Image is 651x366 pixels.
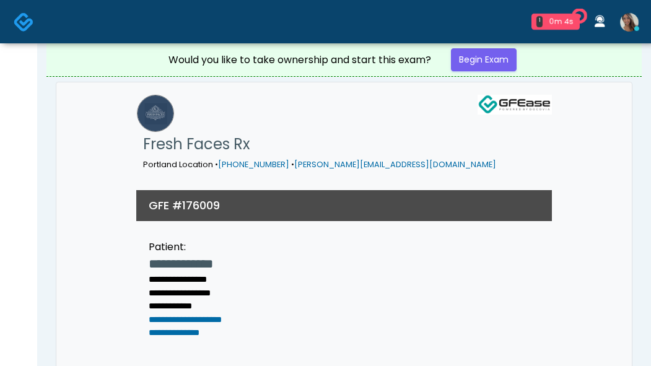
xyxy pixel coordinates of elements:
[620,13,639,32] img: Samantha Ly
[478,95,552,115] img: GFEase Logo
[294,159,496,170] a: [PERSON_NAME][EMAIL_ADDRESS][DOMAIN_NAME]
[137,95,174,132] img: Fresh Faces Rx
[451,48,517,71] a: Begin Exam
[168,53,431,68] div: Would you like to take ownership and start this exam?
[143,159,496,170] small: Portland Location
[149,240,222,255] div: Patient:
[291,159,294,170] span: •
[548,16,575,27] div: 0m 4s
[149,198,220,213] h3: GFE #176009
[215,159,218,170] span: •
[524,9,587,35] a: 1 0m 4s
[536,16,543,27] div: 1
[143,132,496,157] h1: Fresh Faces Rx
[218,159,289,170] a: [PHONE_NUMBER]
[14,12,34,32] img: Docovia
